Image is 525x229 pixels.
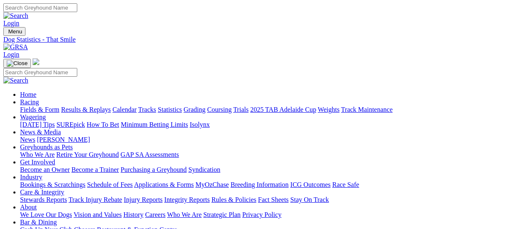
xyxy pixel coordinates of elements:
[3,3,77,12] input: Search
[190,121,210,128] a: Isolynx
[8,28,22,35] span: Menu
[7,60,28,67] img: Close
[56,151,119,158] a: Retire Your Greyhound
[258,196,289,203] a: Fact Sheets
[123,211,143,218] a: History
[211,196,256,203] a: Rules & Policies
[20,196,522,204] div: Care & Integrity
[3,51,19,58] a: Login
[145,211,165,218] a: Careers
[20,204,37,211] a: About
[20,121,55,128] a: [DATE] Tips
[20,121,522,128] div: Wagering
[290,181,330,188] a: ICG Outcomes
[3,20,19,27] a: Login
[74,211,122,218] a: Vision and Values
[20,113,46,121] a: Wagering
[195,181,229,188] a: MyOzChase
[20,211,72,218] a: We Love Our Dogs
[33,58,39,65] img: logo-grsa-white.png
[3,77,28,84] img: Search
[20,196,67,203] a: Stewards Reports
[3,36,522,43] a: Dog Statistics - That Smile
[20,181,522,189] div: Industry
[207,106,232,113] a: Coursing
[167,211,202,218] a: Who We Are
[121,166,187,173] a: Purchasing a Greyhound
[87,121,119,128] a: How To Bet
[20,143,73,151] a: Greyhounds as Pets
[112,106,137,113] a: Calendar
[164,196,210,203] a: Integrity Reports
[184,106,205,113] a: Grading
[20,136,35,143] a: News
[318,106,340,113] a: Weights
[20,106,522,113] div: Racing
[290,196,329,203] a: Stay On Track
[87,181,132,188] a: Schedule of Fees
[3,43,28,51] img: GRSA
[203,211,241,218] a: Strategic Plan
[56,121,85,128] a: SUREpick
[20,189,64,196] a: Care & Integrity
[37,136,90,143] a: [PERSON_NAME]
[20,211,522,219] div: About
[242,211,282,218] a: Privacy Policy
[121,121,188,128] a: Minimum Betting Limits
[250,106,316,113] a: 2025 TAB Adelaide Cup
[158,106,182,113] a: Statistics
[121,151,179,158] a: GAP SA Assessments
[332,181,359,188] a: Race Safe
[20,174,42,181] a: Industry
[20,151,55,158] a: Who We Are
[138,106,156,113] a: Tracks
[68,196,122,203] a: Track Injury Rebate
[233,106,249,113] a: Trials
[124,196,162,203] a: Injury Reports
[3,27,25,36] button: Toggle navigation
[61,106,111,113] a: Results & Replays
[188,166,220,173] a: Syndication
[20,166,70,173] a: Become an Owner
[231,181,289,188] a: Breeding Information
[134,181,194,188] a: Applications & Forms
[20,166,522,174] div: Get Involved
[71,166,119,173] a: Become a Trainer
[3,68,77,77] input: Search
[20,159,55,166] a: Get Involved
[20,181,85,188] a: Bookings & Scratchings
[20,128,61,136] a: News & Media
[3,59,31,68] button: Toggle navigation
[20,98,39,106] a: Racing
[20,151,522,159] div: Greyhounds as Pets
[20,106,59,113] a: Fields & Form
[20,136,522,143] div: News & Media
[341,106,393,113] a: Track Maintenance
[20,91,36,98] a: Home
[3,12,28,20] img: Search
[20,219,57,226] a: Bar & Dining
